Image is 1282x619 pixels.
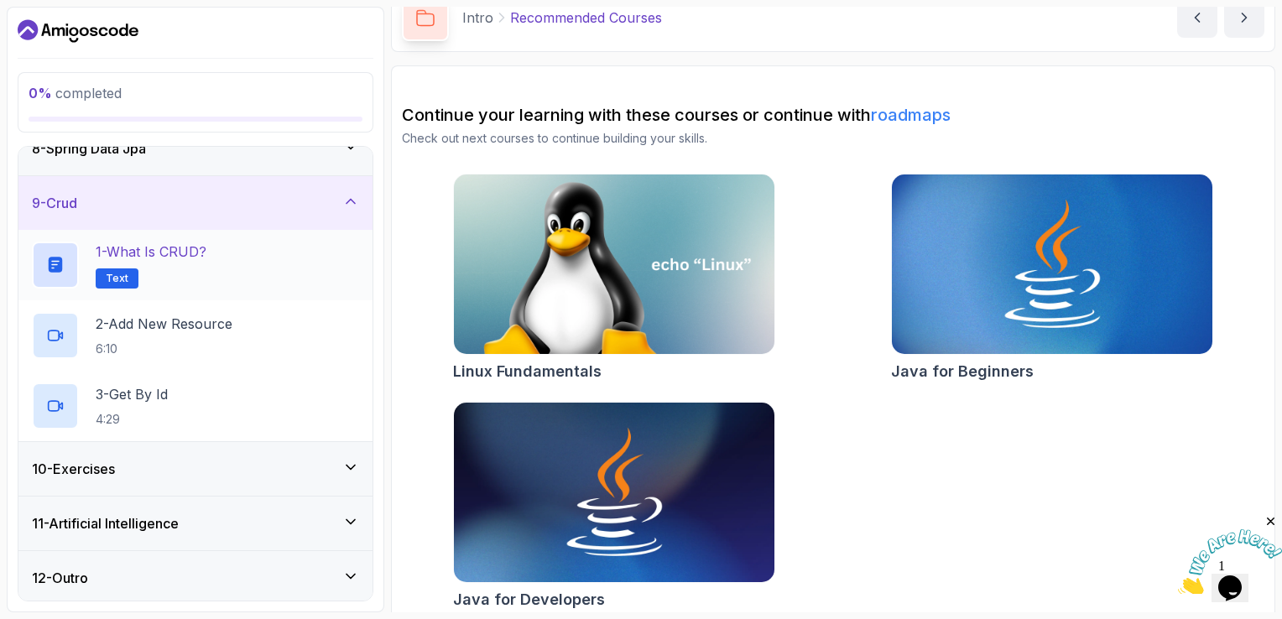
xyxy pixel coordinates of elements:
p: 6:10 [96,341,232,357]
button: 1-What is CRUD?Text [32,242,359,289]
a: Dashboard [18,18,138,44]
button: 9-Crud [18,176,373,230]
button: 12-Outro [18,551,373,605]
p: 2 - Add New Resource [96,314,232,334]
a: Java for Developers cardJava for Developers [453,402,775,611]
button: 2-Add New Resource6:10 [32,312,359,359]
span: 1 [7,7,13,21]
h2: Java for Developers [453,588,605,611]
a: Java for Beginners cardJava for Beginners [891,174,1213,383]
h3: 12 - Outro [32,568,88,588]
p: Intro [462,8,493,28]
button: 11-Artificial Intelligence [18,497,373,550]
a: roadmaps [871,105,951,125]
span: completed [29,85,122,101]
h3: 11 - Artificial Intelligence [32,513,179,533]
span: Text [106,272,128,285]
button: 3-Get By Id4:29 [32,382,359,429]
span: 0 % [29,85,52,101]
img: Linux Fundamentals card [454,174,774,354]
p: Recommended Courses [510,8,662,28]
a: Linux Fundamentals cardLinux Fundamentals [453,174,775,383]
h2: Continue your learning with these courses or continue with [402,103,1264,127]
img: Java for Beginners card [892,174,1212,354]
button: 10-Exercises [18,442,373,496]
p: Check out next courses to continue building your skills. [402,130,1264,147]
h3: 10 - Exercises [32,459,115,479]
h2: Java for Beginners [891,360,1034,383]
p: 1 - What is CRUD? [96,242,206,262]
h3: 9 - Crud [32,193,77,213]
h2: Linux Fundamentals [453,360,602,383]
p: 4:29 [96,411,168,428]
h3: 8 - Spring Data Jpa [32,138,146,159]
button: 8-Spring Data Jpa [18,122,373,175]
iframe: chat widget [1178,514,1282,594]
p: 3 - Get By Id [96,384,168,404]
img: Java for Developers card [454,403,774,582]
